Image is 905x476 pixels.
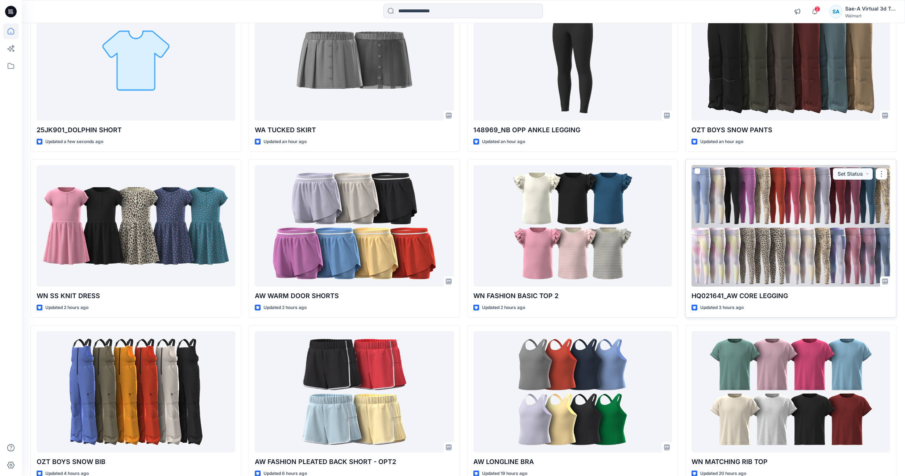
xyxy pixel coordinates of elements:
[37,291,235,301] p: WN SS KNIT DRESS
[692,125,890,135] p: OZT BOYS SNOW PANTS
[37,165,235,287] a: WN SS KNIT DRESS
[473,457,672,467] p: AW LONGLINE BRA
[255,331,453,452] a: AW FASHION PLEATED BACK SHORT - OPT2
[700,138,743,146] p: Updated an hour ago
[700,304,744,312] p: Updated 3 hours ago
[37,125,235,135] p: 25JK901_DOLPHIN SHORT
[845,13,896,18] div: Walmart
[692,291,890,301] p: HQ021641_AW CORE LEGGING
[255,291,453,301] p: AW WARM DOOR SHORTS
[263,138,307,146] p: Updated an hour ago
[482,304,525,312] p: Updated 2 hours ago
[45,138,103,146] p: Updated a few seconds ago
[845,4,896,13] div: Sae-A Virtual 3d Team
[37,457,235,467] p: OZT BOYS SNOW BIB
[829,5,842,18] div: SA
[255,125,453,135] p: WA TUCKED SKIRT
[482,138,525,146] p: Updated an hour ago
[255,457,453,467] p: AW FASHION PLEATED BACK SHORT - OPT2
[473,331,672,452] a: AW LONGLINE BRA
[37,331,235,452] a: OZT BOYS SNOW BIB
[692,457,890,467] p: WN MATCHING RIB TOP
[263,304,307,312] p: Updated 2 hours ago
[692,165,890,287] a: HQ021641_AW CORE LEGGING
[45,304,88,312] p: Updated 2 hours ago
[473,165,672,287] a: WN FASHION BASIC TOP 2
[814,6,820,12] span: 2
[473,125,672,135] p: 148969_NB OPP ANKLE LEGGING
[255,165,453,287] a: AW WARM DOOR SHORTS
[692,331,890,452] a: WN MATCHING RIB TOP
[473,291,672,301] p: WN FASHION BASIC TOP 2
